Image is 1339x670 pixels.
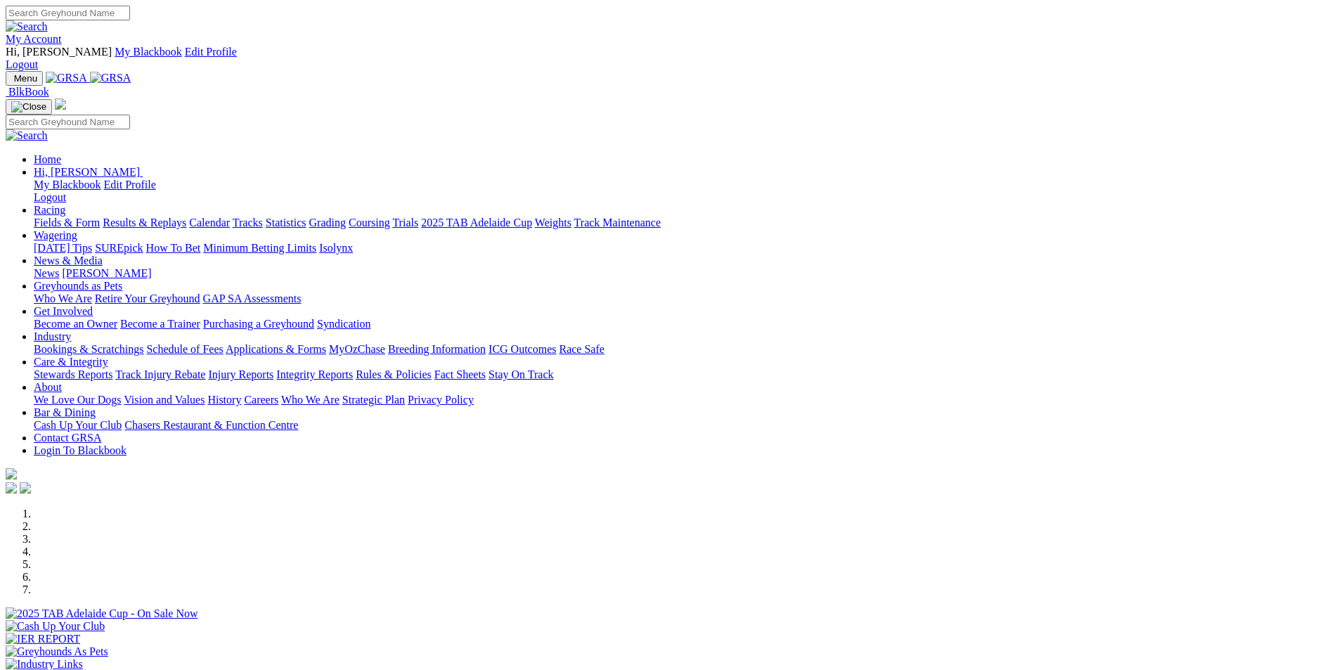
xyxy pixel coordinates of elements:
div: Bar & Dining [34,419,1333,432]
div: Racing [34,217,1333,229]
a: Race Safe [559,343,604,355]
a: ICG Outcomes [489,343,556,355]
a: Track Maintenance [574,217,661,228]
input: Search [6,6,130,20]
a: Stay On Track [489,368,553,380]
a: [PERSON_NAME] [62,267,151,279]
a: Become an Owner [34,318,117,330]
a: Logout [34,191,66,203]
a: 2025 TAB Adelaide Cup [421,217,532,228]
a: Fact Sheets [434,368,486,380]
a: Contact GRSA [34,432,101,444]
a: Who We Are [34,292,92,304]
div: Hi, [PERSON_NAME] [34,179,1333,204]
a: GAP SA Assessments [203,292,302,304]
button: Toggle navigation [6,71,43,86]
a: Strategic Plan [342,394,405,406]
a: SUREpick [95,242,143,254]
a: Vision and Values [124,394,205,406]
a: Schedule of Fees [146,343,223,355]
img: IER REPORT [6,633,80,645]
a: Hi, [PERSON_NAME] [34,166,143,178]
img: twitter.svg [20,482,31,494]
span: Hi, [PERSON_NAME] [34,166,140,178]
span: Hi, [PERSON_NAME] [6,46,112,58]
div: News & Media [34,267,1333,280]
a: Edit Profile [104,179,156,191]
a: Logout [6,58,38,70]
a: Cash Up Your Club [34,419,122,431]
input: Search [6,115,130,129]
a: BlkBook [6,86,49,98]
a: Wagering [34,229,77,241]
a: Privacy Policy [408,394,474,406]
img: logo-grsa-white.png [6,468,17,479]
a: Purchasing a Greyhound [203,318,314,330]
button: Toggle navigation [6,99,52,115]
a: Injury Reports [208,368,273,380]
img: Close [11,101,46,112]
img: facebook.svg [6,482,17,494]
a: My Blackbook [115,46,182,58]
a: News & Media [34,255,103,266]
a: MyOzChase [329,343,385,355]
a: Become a Trainer [120,318,200,330]
img: GRSA [46,72,87,84]
a: Breeding Information [388,343,486,355]
img: 2025 TAB Adelaide Cup - On Sale Now [6,607,198,620]
a: Stewards Reports [34,368,112,380]
a: Weights [535,217,571,228]
div: My Account [6,46,1333,71]
a: We Love Our Dogs [34,394,121,406]
div: Wagering [34,242,1333,255]
span: Menu [14,73,37,84]
div: Get Involved [34,318,1333,330]
a: Edit Profile [185,46,237,58]
a: Coursing [349,217,390,228]
img: Search [6,129,48,142]
a: Bar & Dining [34,406,96,418]
a: Greyhounds as Pets [34,280,122,292]
a: [DATE] Tips [34,242,92,254]
a: Industry [34,330,71,342]
a: Grading [309,217,346,228]
a: Careers [244,394,278,406]
a: Home [34,153,61,165]
a: Isolynx [319,242,353,254]
a: Fields & Form [34,217,100,228]
a: Results & Replays [103,217,186,228]
a: Integrity Reports [276,368,353,380]
div: Industry [34,343,1333,356]
a: Minimum Betting Limits [203,242,316,254]
div: About [34,394,1333,406]
div: Care & Integrity [34,368,1333,381]
span: BlkBook [8,86,49,98]
a: Rules & Policies [356,368,432,380]
a: About [34,381,62,393]
a: Get Involved [34,305,93,317]
img: GRSA [90,72,131,84]
a: Applications & Forms [226,343,326,355]
a: My Blackbook [34,179,101,191]
a: My Account [6,33,62,45]
img: Greyhounds As Pets [6,645,108,658]
a: History [207,394,241,406]
a: Racing [34,204,65,216]
a: News [34,267,59,279]
a: Chasers Restaurant & Function Centre [124,419,298,431]
a: Login To Blackbook [34,444,127,456]
a: How To Bet [146,242,201,254]
a: Retire Your Greyhound [95,292,200,304]
a: Who We Are [281,394,339,406]
a: Statistics [266,217,306,228]
a: Care & Integrity [34,356,108,368]
div: Greyhounds as Pets [34,292,1333,305]
img: Search [6,20,48,33]
img: Cash Up Your Club [6,620,105,633]
a: Calendar [189,217,230,228]
a: Track Injury Rebate [115,368,205,380]
a: Trials [392,217,418,228]
a: Bookings & Scratchings [34,343,143,355]
a: Syndication [317,318,370,330]
img: logo-grsa-white.png [55,98,66,110]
